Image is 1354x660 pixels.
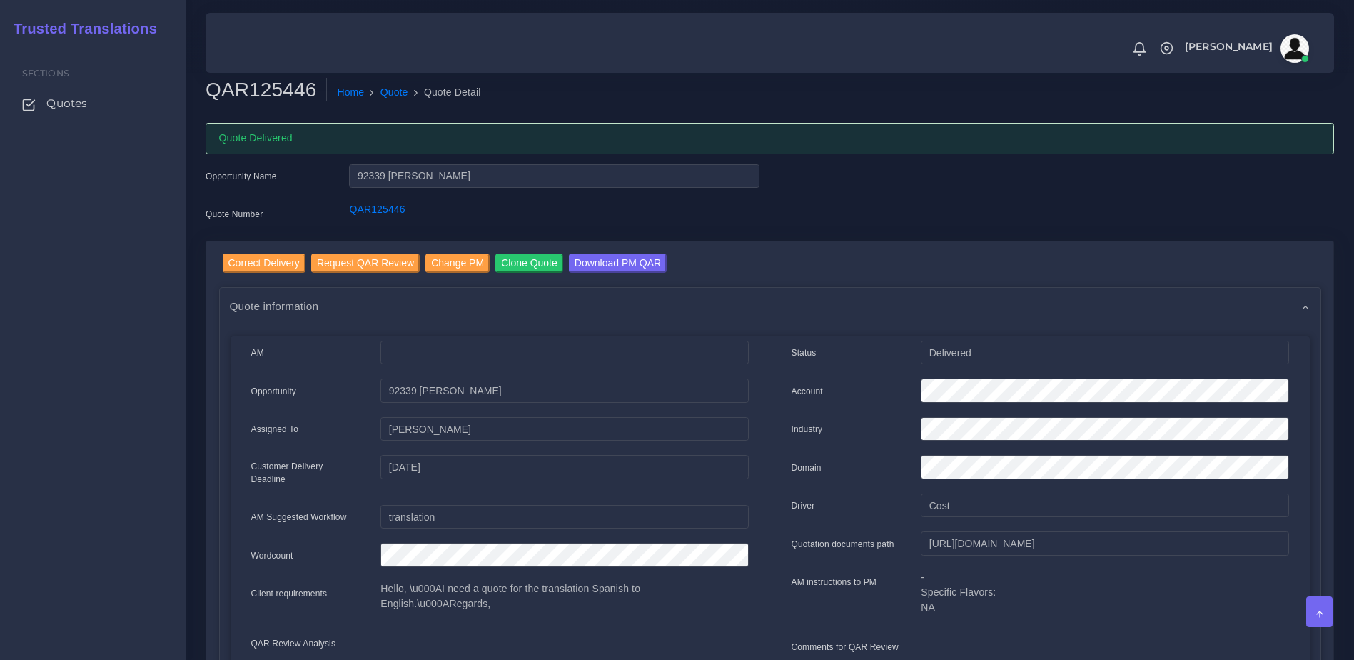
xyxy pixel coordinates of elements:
[1178,34,1314,63] a: [PERSON_NAME]avatar
[792,576,877,589] label: AM instructions to PM
[251,511,347,524] label: AM Suggested Workflow
[206,78,327,102] h2: QAR125446
[349,204,405,215] a: QAR125446
[220,288,1320,324] div: Quote information
[792,461,822,474] label: Domain
[251,587,328,600] label: Client requirements
[425,254,490,273] input: Change PM
[11,89,175,119] a: Quotes
[251,423,299,436] label: Assigned To
[1185,41,1273,51] span: [PERSON_NAME]
[569,254,667,273] input: Download PM QAR
[1280,34,1309,63] img: avatar
[230,298,319,314] span: Quote information
[380,85,408,100] a: Quote
[792,346,817,359] label: Status
[251,385,297,398] label: Opportunity
[46,96,87,111] span: Quotes
[792,641,899,654] label: Comments for QAR Review
[380,581,748,611] p: Hello, \u000AI need a quote for the translation Spanish to English.\u000ARegards,
[251,549,293,562] label: Wordcount
[4,17,157,41] a: Trusted Translations
[206,208,263,221] label: Quote Number
[792,499,815,512] label: Driver
[206,170,277,183] label: Opportunity Name
[792,385,823,398] label: Account
[206,123,1334,154] div: Quote Delivered
[251,637,336,650] label: QAR Review Analysis
[4,20,157,37] h2: Trusted Translations
[311,254,420,273] input: Request QAR Review
[792,538,894,551] label: Quotation documents path
[921,570,1288,615] p: - Specific Flavors: NA
[22,68,69,79] span: Sections
[337,85,364,100] a: Home
[380,417,748,441] input: pm
[251,460,360,486] label: Customer Delivery Deadline
[251,346,264,359] label: AM
[223,254,305,273] input: Correct Delivery
[495,254,563,273] input: Clone Quote
[792,423,823,436] label: Industry
[408,85,481,100] li: Quote Detail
